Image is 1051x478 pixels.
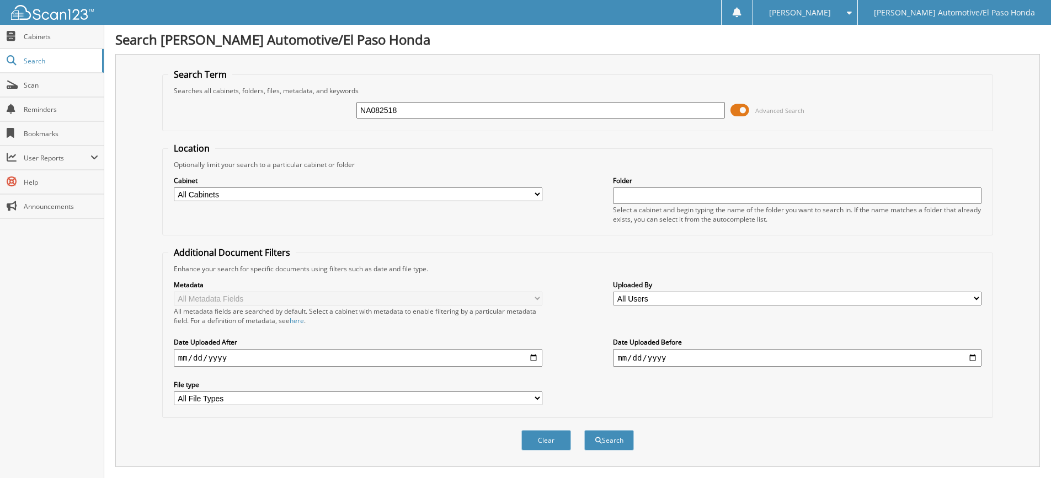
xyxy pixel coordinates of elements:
span: Search [24,56,97,66]
div: All metadata fields are searched by default. Select a cabinet with metadata to enable filtering b... [174,307,542,325]
span: Bookmarks [24,129,98,138]
label: Uploaded By [613,280,981,289]
img: scan123-logo-white.svg [11,5,94,20]
span: Help [24,178,98,187]
span: User Reports [24,153,90,163]
button: Clear [521,430,571,450]
span: Advanced Search [755,106,804,115]
button: Search [584,430,634,450]
legend: Additional Document Filters [168,246,296,259]
span: Reminders [24,105,98,114]
h1: Search [PERSON_NAME] Automotive/El Paso Honda [115,30,1040,49]
legend: Location [168,142,215,154]
div: Optionally limit your search to a particular cabinet or folder [168,160,987,169]
label: Date Uploaded Before [613,337,981,347]
label: Folder [613,176,981,185]
label: Date Uploaded After [174,337,542,347]
div: Select a cabinet and begin typing the name of the folder you want to search in. If the name match... [613,205,981,224]
input: start [174,349,542,367]
label: Metadata [174,280,542,289]
span: [PERSON_NAME] Automotive/El Paso Honda [874,9,1035,16]
span: Scan [24,80,98,90]
a: here [290,316,304,325]
legend: Search Term [168,68,232,80]
div: Searches all cabinets, folders, files, metadata, and keywords [168,86,987,95]
span: Announcements [24,202,98,211]
span: [PERSON_NAME] [769,9,831,16]
input: end [613,349,981,367]
div: Enhance your search for specific documents using filters such as date and file type. [168,264,987,273]
label: File type [174,380,542,389]
label: Cabinet [174,176,542,185]
span: Cabinets [24,32,98,41]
